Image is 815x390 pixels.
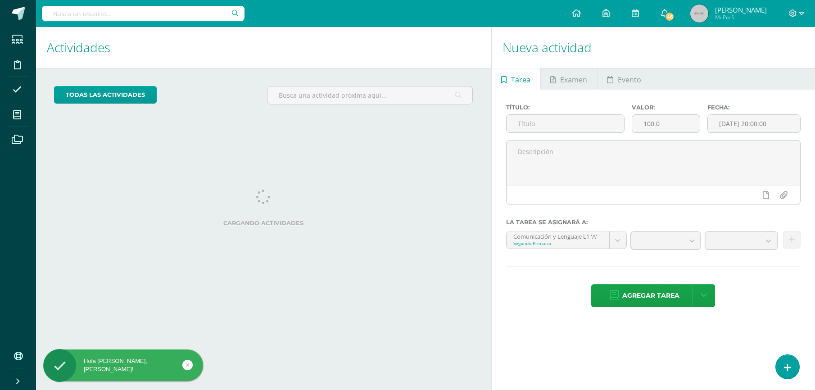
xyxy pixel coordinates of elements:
[503,27,805,68] h1: Nueva actividad
[54,86,157,104] a: todas las Actividades
[632,115,700,132] input: Puntos máximos
[715,14,767,21] span: Mi Perfil
[267,86,472,104] input: Busca una actividad próxima aquí...
[513,231,602,240] div: Comunicación y Lenguaje L1 'A'
[541,68,597,90] a: Examen
[54,220,473,227] label: Cargando actividades
[47,27,480,68] h1: Actividades
[507,231,626,249] a: Comunicación y Lenguaje L1 'A'Segundo Primaria
[506,104,625,111] label: Título:
[665,12,675,22] span: 46
[715,5,767,14] span: [PERSON_NAME]
[492,68,540,90] a: Tarea
[690,5,708,23] img: 45x45
[632,104,700,111] label: Valor:
[560,69,587,91] span: Examen
[43,357,203,373] div: Hola [PERSON_NAME], [PERSON_NAME]!
[618,69,641,91] span: Evento
[513,240,602,246] div: Segundo Primaria
[42,6,244,21] input: Busca un usuario...
[708,115,801,132] input: Fecha de entrega
[507,115,624,132] input: Título
[707,104,801,111] label: Fecha:
[598,68,651,90] a: Evento
[622,285,679,307] span: Agregar tarea
[511,69,530,91] span: Tarea
[506,219,801,226] label: La tarea se asignará a:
